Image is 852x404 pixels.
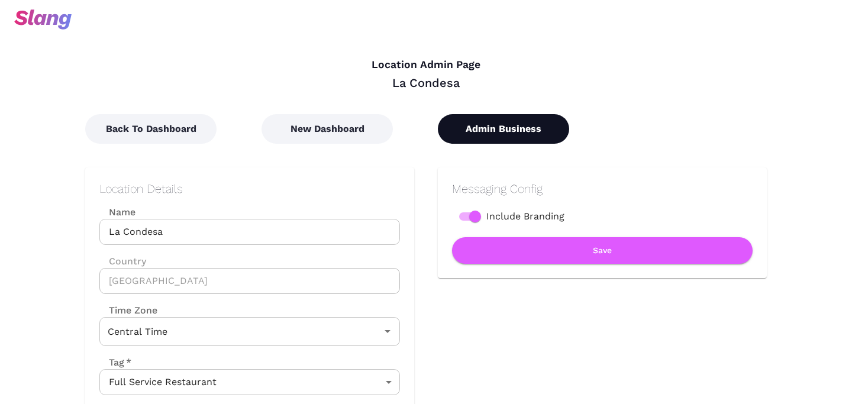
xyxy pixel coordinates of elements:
[99,182,400,196] h2: Location Details
[85,114,217,144] button: Back To Dashboard
[99,254,400,268] label: Country
[85,75,767,91] div: La Condesa
[14,9,72,30] img: svg+xml;base64,PHN2ZyB3aWR0aD0iOTciIGhlaWdodD0iMzQiIHZpZXdCb3g9IjAgMCA5NyAzNCIgZmlsbD0ibm9uZSIgeG...
[262,123,393,134] a: New Dashboard
[99,205,400,219] label: Name
[99,355,131,369] label: Tag
[452,237,753,264] button: Save
[85,123,217,134] a: Back To Dashboard
[262,114,393,144] button: New Dashboard
[486,209,564,224] span: Include Branding
[99,303,400,317] label: Time Zone
[99,369,400,395] div: Full Service Restaurant
[85,59,767,72] h4: Location Admin Page
[438,123,569,134] a: Admin Business
[379,323,396,340] button: Open
[452,182,753,196] h2: Messaging Config
[438,114,569,144] button: Admin Business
